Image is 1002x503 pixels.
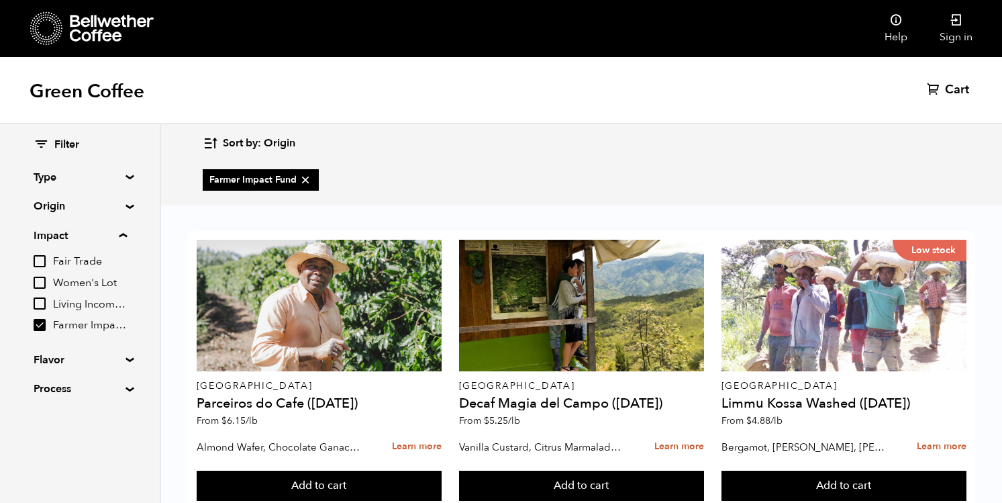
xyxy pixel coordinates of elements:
[746,414,752,427] span: $
[484,414,489,427] span: $
[721,471,967,502] button: Add to cart
[209,173,312,187] span: Farmer Impact Fund
[197,397,442,410] h4: Parceiros do Cafe ([DATE])
[221,414,227,427] span: $
[770,414,783,427] span: /lb
[484,414,520,427] bdi: 5.25
[721,240,967,371] a: Low stock
[459,471,705,502] button: Add to cart
[197,414,258,427] span: From
[654,432,704,461] a: Learn more
[721,437,889,457] p: Bergamot, [PERSON_NAME], [PERSON_NAME]
[721,381,967,391] p: [GEOGRAPHIC_DATA]
[34,319,46,331] input: Farmer Impact Fund
[197,381,442,391] p: [GEOGRAPHIC_DATA]
[246,414,258,427] span: /lb
[34,228,127,244] summary: Impact
[721,397,967,410] h4: Limmu Kossa Washed ([DATE])
[392,432,442,461] a: Learn more
[927,82,972,98] a: Cart
[746,414,783,427] bdi: 4.88
[34,381,126,397] summary: Process
[34,352,126,368] summary: Flavor
[197,437,364,457] p: Almond Wafer, Chocolate Ganache, Bing Cherry
[54,138,79,152] span: Filter
[34,198,126,214] summary: Origin
[459,437,626,457] p: Vanilla Custard, Citrus Marmalade, Caramel
[34,169,126,185] summary: Type
[223,136,295,151] span: Sort by: Origin
[459,414,520,427] span: From
[945,82,969,98] span: Cart
[459,397,705,410] h4: Decaf Magia del Campo ([DATE])
[53,255,127,269] span: Fair Trade
[721,414,783,427] span: From
[30,79,144,103] h1: Green Coffee
[34,277,46,289] input: Women's Lot
[34,255,46,267] input: Fair Trade
[893,240,966,261] p: Low stock
[221,414,258,427] bdi: 6.15
[917,432,966,461] a: Learn more
[459,381,705,391] p: [GEOGRAPHIC_DATA]
[53,276,127,291] span: Women's Lot
[508,414,520,427] span: /lb
[197,471,442,502] button: Add to cart
[203,128,295,159] button: Sort by: Origin
[34,298,46,310] input: Living Income Pricing
[53,318,127,333] span: Farmer Impact Fund
[53,298,127,312] span: Living Income Pricing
